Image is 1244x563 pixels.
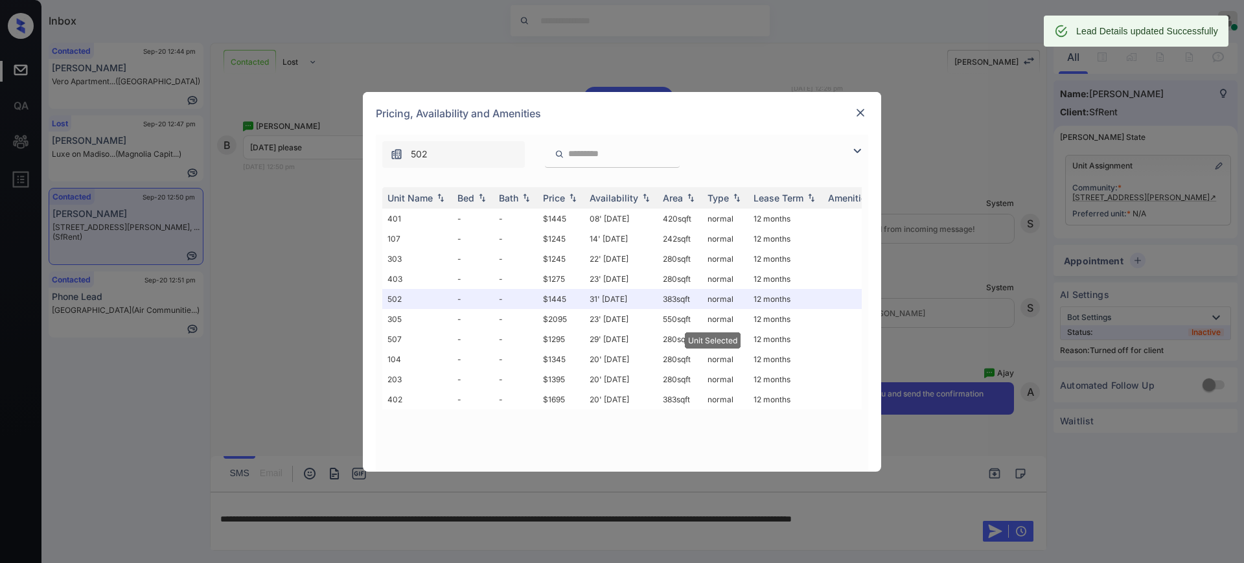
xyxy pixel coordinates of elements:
td: 31' [DATE] [584,289,658,309]
td: 242 sqft [658,229,702,249]
img: sorting [434,193,447,202]
td: 502 [382,289,452,309]
img: close [854,106,867,119]
td: $1345 [538,349,584,369]
td: 29' [DATE] [584,329,658,349]
td: 12 months [748,349,823,369]
td: - [452,369,494,389]
td: - [494,309,538,329]
td: 104 [382,349,452,369]
td: 280 sqft [658,249,702,269]
td: - [494,209,538,229]
td: 550 sqft [658,309,702,329]
td: 20' [DATE] [584,369,658,389]
td: 305 [382,309,452,329]
td: - [452,389,494,409]
td: - [494,269,538,289]
td: - [452,309,494,329]
td: $1445 [538,209,584,229]
td: - [452,249,494,269]
td: normal [702,229,748,249]
td: $1275 [538,269,584,289]
td: 12 months [748,249,823,269]
td: - [494,229,538,249]
td: 12 months [748,209,823,229]
td: 280 sqft [658,269,702,289]
td: 23' [DATE] [584,309,658,329]
div: Pricing, Availability and Amenities [363,92,881,135]
div: Lead Details updated Successfully [1076,19,1218,43]
td: normal [702,389,748,409]
td: 20' [DATE] [584,389,658,409]
td: 12 months [748,269,823,289]
td: $2095 [538,309,584,329]
td: 280 sqft [658,329,702,349]
td: - [452,229,494,249]
div: Area [663,192,683,203]
td: 383 sqft [658,289,702,309]
td: - [452,209,494,229]
td: 203 [382,369,452,389]
img: icon-zuma [555,148,564,160]
img: sorting [684,193,697,202]
td: 22' [DATE] [584,249,658,269]
td: 12 months [748,229,823,249]
td: normal [702,289,748,309]
td: 383 sqft [658,389,702,409]
div: Lease Term [754,192,803,203]
td: 23' [DATE] [584,269,658,289]
td: 107 [382,229,452,249]
td: 303 [382,249,452,269]
img: sorting [730,193,743,202]
td: $1295 [538,329,584,349]
td: - [494,329,538,349]
td: - [494,249,538,269]
td: 20' [DATE] [584,349,658,369]
td: 12 months [748,329,823,349]
td: 402 [382,389,452,409]
td: - [452,289,494,309]
img: sorting [639,193,652,202]
td: normal [702,329,748,349]
td: 12 months [748,309,823,329]
td: $1695 [538,389,584,409]
td: - [494,389,538,409]
td: - [494,369,538,389]
td: - [494,289,538,309]
img: icon-zuma [390,148,403,161]
td: 14' [DATE] [584,229,658,249]
td: normal [702,269,748,289]
img: sorting [805,193,818,202]
div: Price [543,192,565,203]
td: 08' [DATE] [584,209,658,229]
td: $1245 [538,229,584,249]
div: Type [708,192,729,203]
img: sorting [476,193,489,202]
td: $1245 [538,249,584,269]
td: 12 months [748,389,823,409]
td: 12 months [748,369,823,389]
td: 401 [382,209,452,229]
img: sorting [520,193,533,202]
td: - [452,349,494,369]
div: Unit Name [387,192,433,203]
td: 420 sqft [658,209,702,229]
td: 12 months [748,289,823,309]
td: 280 sqft [658,369,702,389]
td: 507 [382,329,452,349]
td: $1445 [538,289,584,309]
td: 280 sqft [658,349,702,369]
td: normal [702,249,748,269]
td: normal [702,369,748,389]
td: - [452,329,494,349]
div: Bath [499,192,518,203]
div: Amenities [828,192,871,203]
img: sorting [566,193,579,202]
td: 403 [382,269,452,289]
td: normal [702,309,748,329]
div: Availability [590,192,638,203]
td: - [494,349,538,369]
span: 502 [411,147,428,161]
td: normal [702,209,748,229]
td: - [452,269,494,289]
